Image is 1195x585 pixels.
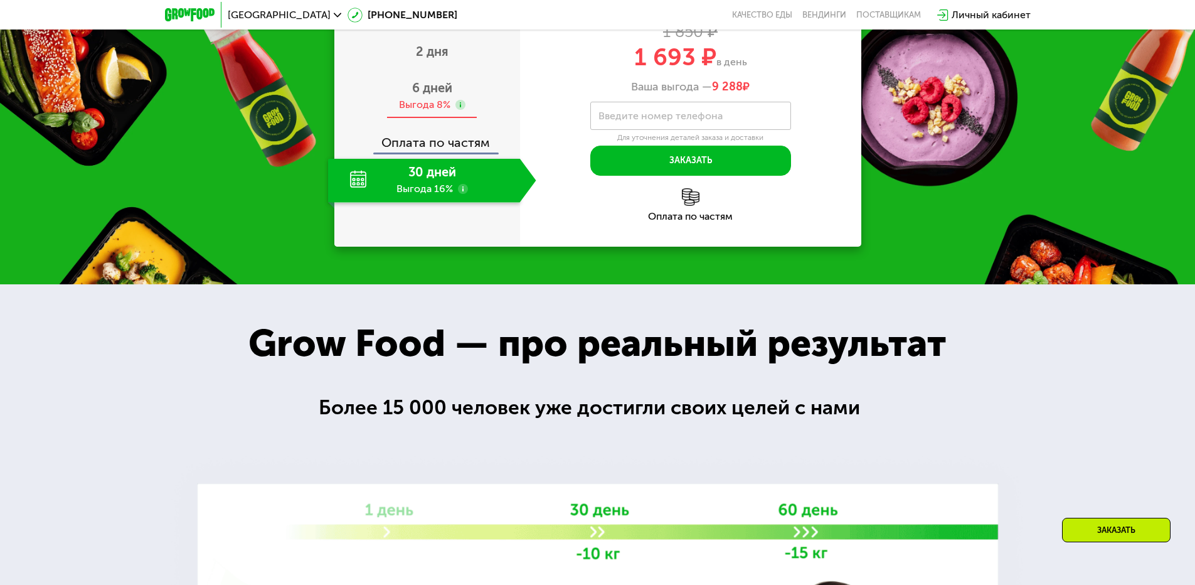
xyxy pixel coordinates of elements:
[712,80,750,94] span: ₽
[716,56,747,68] span: в день
[416,44,449,59] span: 2 дня
[802,10,846,20] a: Вендинги
[228,10,331,20] span: [GEOGRAPHIC_DATA]
[1062,518,1171,542] div: Заказать
[520,80,861,94] div: Ваша выгода —
[732,10,792,20] a: Качество еды
[412,80,452,95] span: 6 дней
[336,124,520,153] div: Оплата по частям
[348,8,457,23] a: [PHONE_NUMBER]
[634,43,716,72] span: 1 693 ₽
[590,146,791,176] button: Заказать
[590,133,791,143] div: Для уточнения деталей заказа и доставки
[712,80,743,94] span: 9 288
[598,112,723,119] label: Введите номер телефона
[520,25,861,39] div: 1 850 ₽
[682,188,699,206] img: l6xcnZfty9opOoJh.png
[856,10,921,20] div: поставщикам
[399,98,450,112] div: Выгода 8%
[221,315,974,372] div: Grow Food — про реальный результат
[319,392,876,423] div: Более 15 000 человек уже достигли своих целей с нами
[520,212,861,222] div: Оплата по частям
[952,8,1031,23] div: Личный кабинет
